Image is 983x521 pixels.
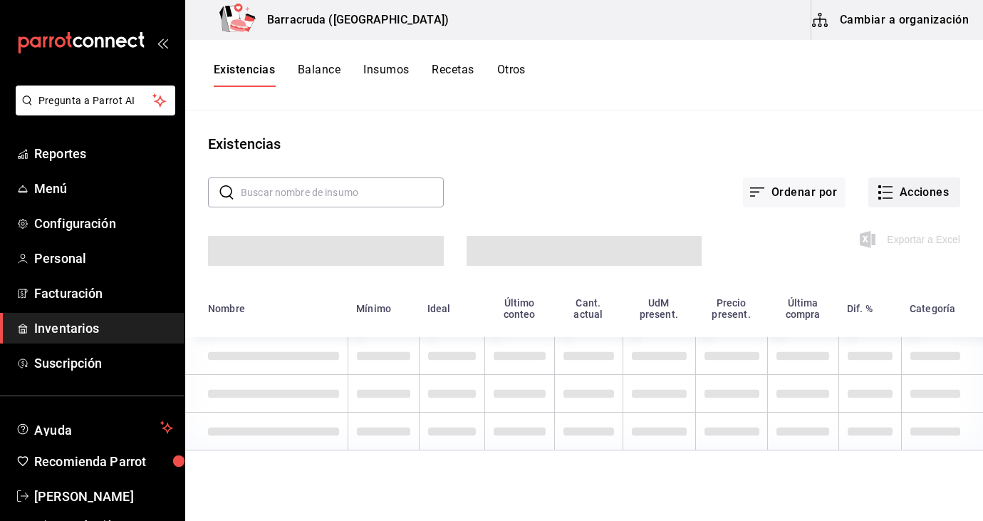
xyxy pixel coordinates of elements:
span: Personal [34,249,173,268]
button: Ordenar por [743,177,846,207]
button: open_drawer_menu [157,37,168,48]
span: Ayuda [34,419,155,436]
button: Balance [298,63,340,87]
input: Buscar nombre de insumo [241,178,444,207]
button: Insumos [363,63,409,87]
span: Facturación [34,284,173,303]
div: navigation tabs [214,63,526,87]
div: Mínimo [356,303,391,314]
button: Recetas [432,63,474,87]
span: Reportes [34,144,173,163]
div: Ideal [427,303,451,314]
div: Precio present. [704,297,759,320]
div: Categoría [910,303,955,314]
span: Recomienda Parrot [34,452,173,471]
button: Acciones [868,177,960,207]
span: Pregunta a Parrot AI [38,93,153,108]
button: Otros [497,63,526,87]
h3: Barracruda ([GEOGRAPHIC_DATA]) [256,11,449,29]
span: Menú [34,179,173,198]
span: [PERSON_NAME] [34,487,173,506]
div: Último conteo [493,297,546,320]
span: Suscripción [34,354,173,373]
span: Configuración [34,214,173,233]
div: Última compra [776,297,829,320]
button: Existencias [214,63,275,87]
div: Cant. actual [563,297,614,320]
a: Pregunta a Parrot AI [10,103,175,118]
div: Dif. % [847,303,873,314]
div: Nombre [208,303,245,314]
span: Inventarios [34,319,173,338]
div: Existencias [208,133,281,155]
button: Pregunta a Parrot AI [16,86,175,115]
div: UdM present. [631,297,687,320]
